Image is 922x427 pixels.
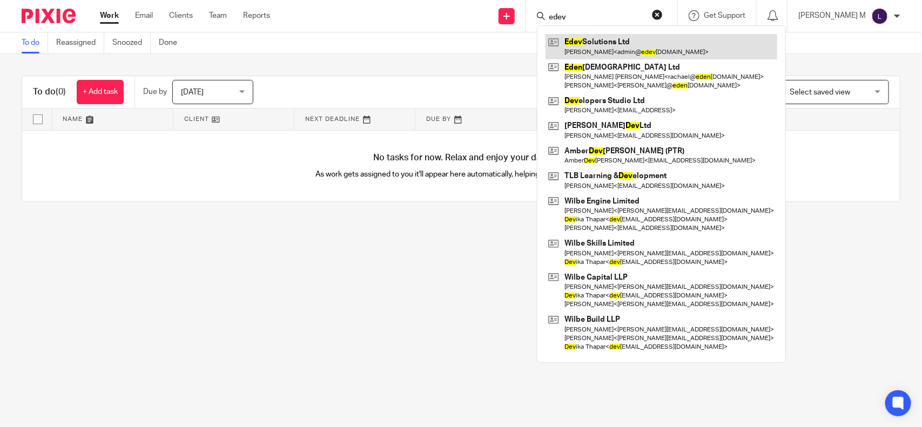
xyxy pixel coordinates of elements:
[100,10,119,21] a: Work
[22,152,900,164] h4: No tasks for now. Relax and enjoy your day!
[798,10,866,21] p: [PERSON_NAME] M
[243,10,270,21] a: Reports
[871,8,889,25] img: svg%3E
[56,87,66,96] span: (0)
[790,89,850,96] span: Select saved view
[652,9,663,20] button: Clear
[22,32,48,53] a: To do
[169,10,193,21] a: Clients
[704,12,745,19] span: Get Support
[33,86,66,98] h1: To do
[143,86,167,97] p: Due by
[77,80,124,104] a: + Add task
[159,32,185,53] a: Done
[209,10,227,21] a: Team
[181,89,204,96] span: [DATE]
[241,169,681,180] p: As work gets assigned to you it'll appear here automatically, helping you stay organised.
[56,32,104,53] a: Reassigned
[112,32,151,53] a: Snoozed
[548,13,645,23] input: Search
[22,9,76,23] img: Pixie
[135,10,153,21] a: Email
